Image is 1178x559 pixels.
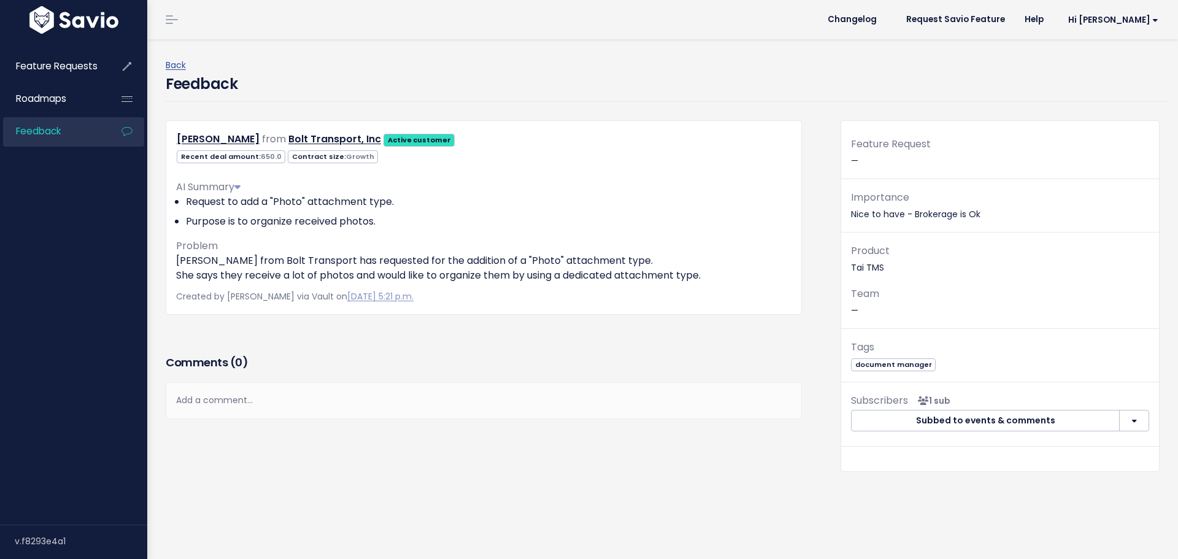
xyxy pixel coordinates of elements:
p: — [851,285,1149,318]
span: 0 [235,355,242,370]
h3: Comments ( ) [166,354,802,371]
span: document manager [851,358,936,371]
span: 650.0 [261,152,282,161]
span: AI Summary [176,180,241,194]
div: — [841,136,1159,179]
span: <p><strong>Subscribers</strong><br><br> - Sebastian Varela<br> </p> [913,395,950,407]
a: document manager [851,358,936,370]
a: Back [166,59,186,71]
span: Recent deal amount: [177,150,285,163]
span: Changelog [828,15,877,24]
a: Help [1015,10,1053,29]
span: Hi [PERSON_NAME] [1068,15,1158,25]
li: Purpose is to organize received photos. [186,214,791,229]
span: Importance [851,190,909,204]
span: Feature Requests [16,60,98,72]
a: Bolt Transport, Inc [288,132,381,146]
span: Growth [346,152,374,161]
span: Feature Request [851,137,931,151]
a: Feature Requests [3,52,102,80]
span: Problem [176,239,218,253]
span: Created by [PERSON_NAME] via Vault on [176,290,414,303]
span: Team [851,287,879,301]
p: Tai TMS [851,242,1149,276]
div: Add a comment... [166,382,802,418]
button: Subbed to events & comments [851,410,1120,432]
h4: Feedback [166,73,237,95]
a: [PERSON_NAME] [177,132,260,146]
a: [DATE] 5:21 p.m. [347,290,414,303]
span: Roadmaps [16,92,66,105]
div: v.f8293e4a1 [15,525,147,557]
strong: Active customer [388,135,451,145]
span: Tags [851,340,874,354]
p: [PERSON_NAME] from Bolt Transport has requested for the addition of a "Photo" attachment type. Sh... [176,253,791,283]
a: Feedback [3,117,102,145]
img: logo-white.9d6f32f41409.svg [26,6,121,34]
span: Feedback [16,125,61,137]
span: Contract size: [288,150,378,163]
span: from [262,132,286,146]
a: Request Savio Feature [896,10,1015,29]
span: Product [851,244,890,258]
span: Subscribers [851,393,908,407]
a: Hi [PERSON_NAME] [1053,10,1168,29]
a: Roadmaps [3,85,102,113]
li: Request to add a "Photo" attachment type. [186,195,791,209]
p: Nice to have - Brokerage is Ok [851,189,1149,222]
